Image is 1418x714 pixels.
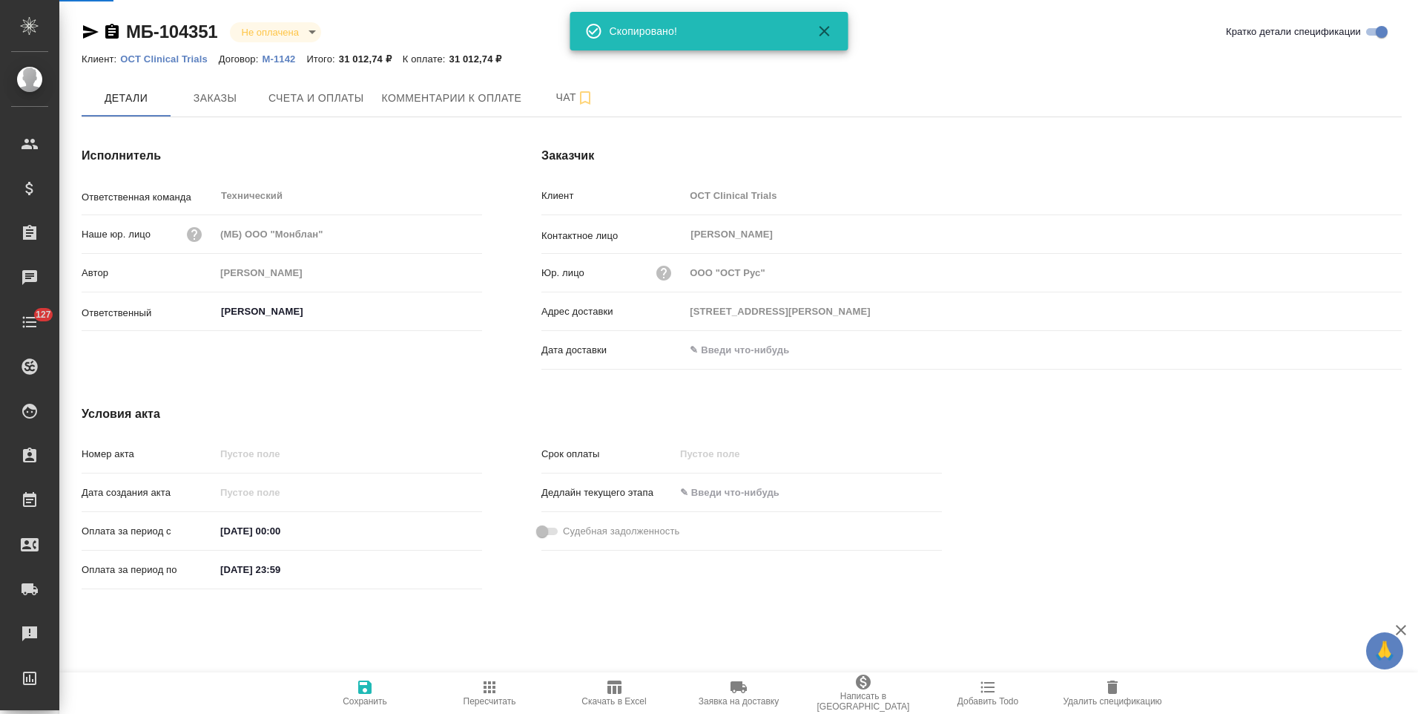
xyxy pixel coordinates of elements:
p: Клиент [541,189,685,203]
div: Скопировано! [610,24,795,39]
p: Оплата за период по [82,563,215,577]
a: 127 [4,304,56,341]
p: Номер акта [82,447,215,462]
button: Скопировать ссылку [103,23,121,41]
p: Ответственная команда [82,190,215,205]
span: 🙏 [1372,635,1397,666]
input: ✎ Введи что-нибудь [215,520,345,542]
input: Пустое поле [685,301,1402,322]
p: Договор: [219,53,263,65]
input: Пустое поле [685,262,1402,284]
p: Дата создания акта [82,485,215,500]
h4: Исполнитель [82,147,482,165]
a: M-1142 [262,52,306,65]
a: МБ-104351 [126,22,218,42]
input: ✎ Введи что-нибудь [675,482,805,503]
p: M-1142 [262,53,306,65]
span: Кратко детали спецификации [1226,24,1361,39]
input: Пустое поле [685,185,1402,206]
span: Судебная задолженность [563,524,679,539]
button: Скопировать ссылку для ЯМессенджера [82,23,99,41]
p: Дедлайн текущего этапа [541,485,675,500]
p: Автор [82,266,215,281]
span: 127 [27,307,60,322]
h4: Условия акта [82,405,942,423]
button: Open [474,310,477,313]
p: Срок оплаты [541,447,675,462]
input: Пустое поле [215,262,482,284]
span: Чат [539,88,610,107]
input: ✎ Введи что-нибудь [685,339,814,361]
input: Пустое поле [675,443,805,465]
p: 31 012,74 ₽ [339,53,403,65]
p: Клиент: [82,53,120,65]
p: Оплата за период с [82,524,215,539]
input: Пустое поле [215,482,345,503]
p: Итого: [306,53,338,65]
p: К оплате: [403,53,449,65]
p: Наше юр. лицо [82,227,151,242]
p: Адрес доставки [541,304,685,319]
span: Счета и оплаты [268,89,364,108]
span: Комментарии к оплате [382,89,522,108]
p: Ответственный [82,306,215,321]
p: Контактное лицо [541,229,685,243]
input: Пустое поле [215,443,482,465]
span: Заказы [179,89,251,108]
a: OCT Clinical Trials [120,52,219,65]
input: ✎ Введи что-нибудь [215,559,345,580]
svg: Подписаться [576,89,594,107]
h4: Заказчик [541,147,1402,165]
p: Юр. лицо [541,266,584,281]
button: Не оплачена [237,26,303,39]
div: Не оплачена [230,22,321,42]
button: 🙏 [1366,632,1403,669]
input: Пустое поле [215,223,482,245]
p: Дата доставки [541,343,685,358]
span: Детали [90,89,162,108]
button: Закрыть [807,22,842,40]
p: OCT Clinical Trials [120,53,219,65]
p: 31 012,74 ₽ [449,53,513,65]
